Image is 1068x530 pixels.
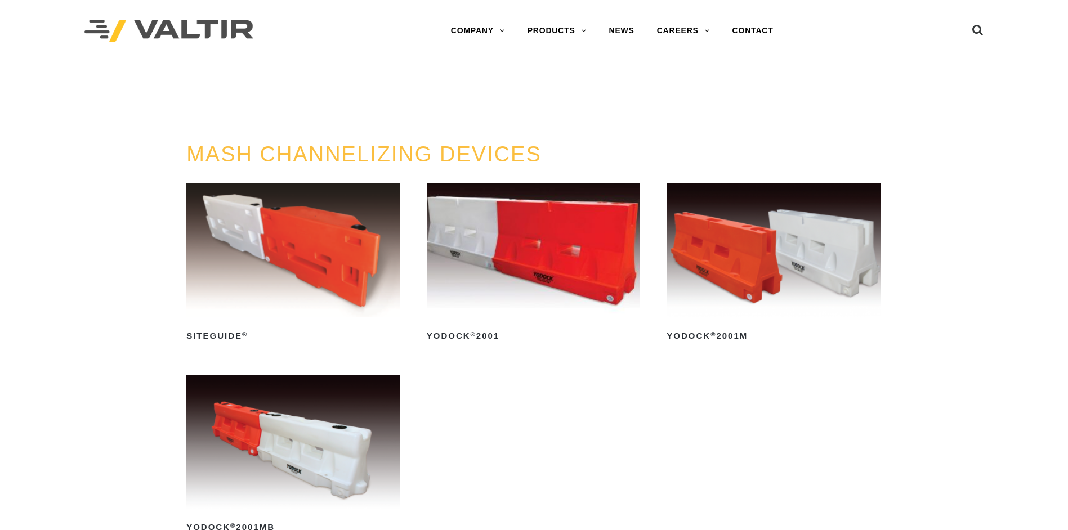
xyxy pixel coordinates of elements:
[710,331,716,338] sup: ®
[440,20,516,42] a: COMPANY
[230,522,236,529] sup: ®
[186,142,542,166] a: MASH CHANNELIZING DEVICES
[721,20,785,42] a: CONTACT
[427,183,641,345] a: Yodock®2001
[242,331,248,338] sup: ®
[84,20,253,43] img: Valtir
[598,20,646,42] a: NEWS
[516,20,598,42] a: PRODUCTS
[667,327,881,345] h2: Yodock 2001M
[471,331,476,338] sup: ®
[646,20,721,42] a: CAREERS
[186,183,400,345] a: SiteGuide®
[667,183,881,345] a: Yodock®2001M
[186,327,400,345] h2: SiteGuide
[427,183,641,317] img: Yodock 2001 Water Filled Barrier and Barricade
[427,327,641,345] h2: Yodock 2001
